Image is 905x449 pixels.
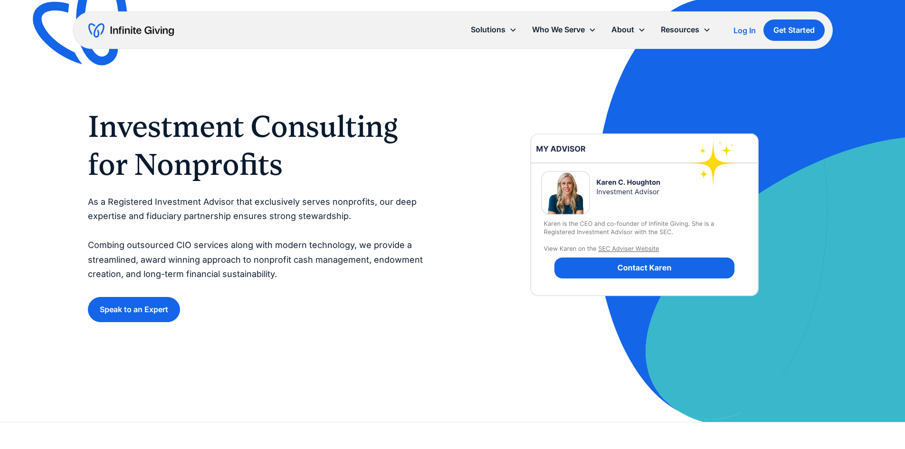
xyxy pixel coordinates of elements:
div: Solutions [471,23,505,36]
div: Resources [653,19,718,40]
div: Solutions [463,19,524,40]
div: Who We Serve [532,23,585,36]
h1: Investment Consulting for Nonprofits [88,107,434,183]
a: Log In [734,25,756,36]
div: About [611,23,634,36]
a: home [88,23,174,38]
a: Get Started [763,19,825,41]
div: About [604,19,653,40]
div: Resources [661,23,699,36]
div: Who We Serve [524,19,604,40]
a: Speak to an Expert [88,297,180,322]
div: Log In [734,27,756,34]
p: As a Registered Investment Advisor that exclusively serves nonprofits, our deep expertise and fid... [88,195,434,282]
img: investment-advisor-nonprofit-financial [517,91,772,338]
